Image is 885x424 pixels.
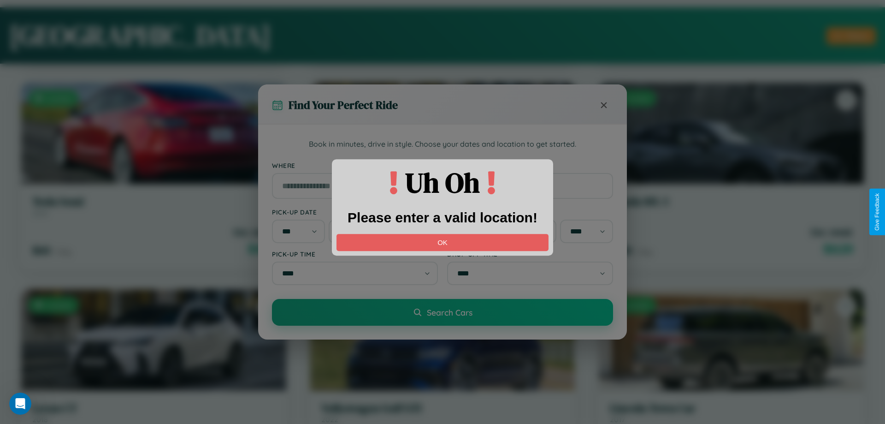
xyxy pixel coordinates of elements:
[427,307,472,317] span: Search Cars
[272,138,613,150] p: Book in minutes, drive in style. Choose your dates and location to get started.
[272,250,438,258] label: Pick-up Time
[289,97,398,113] h3: Find Your Perfect Ride
[272,161,613,169] label: Where
[447,250,613,258] label: Drop-off Time
[272,208,438,216] label: Pick-up Date
[447,208,613,216] label: Drop-off Date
